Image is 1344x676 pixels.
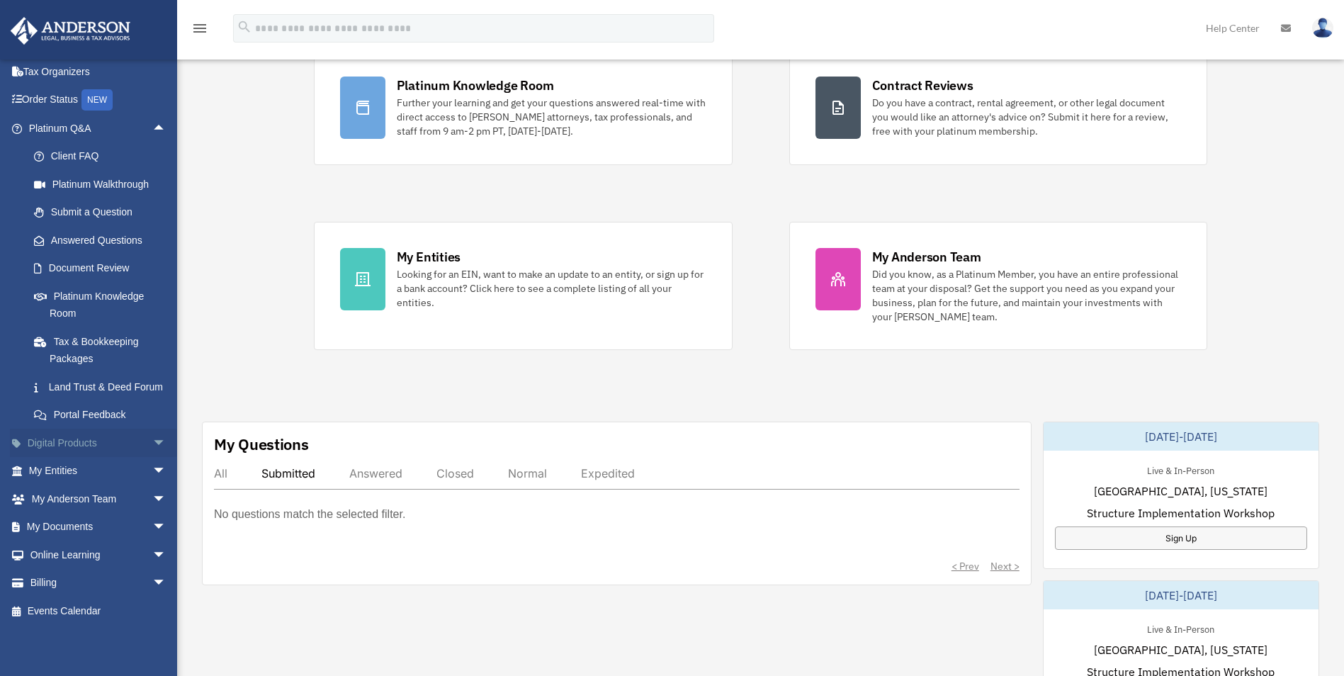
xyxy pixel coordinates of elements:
[10,513,188,541] a: My Documentsarrow_drop_down
[10,541,188,569] a: Online Learningarrow_drop_down
[152,429,181,458] span: arrow_drop_down
[1087,505,1275,522] span: Structure Implementation Workshop
[20,327,188,373] a: Tax & Bookkeeping Packages
[1094,483,1267,500] span: [GEOGRAPHIC_DATA], [US_STATE]
[152,541,181,570] span: arrow_drop_down
[789,50,1208,165] a: Contract Reviews Do you have a contract, rental agreement, or other legal document you would like...
[397,77,554,94] div: Platinum Knowledge Room
[10,86,188,115] a: Order StatusNEW
[397,96,706,138] div: Further your learning and get your questions answered real-time with direct access to [PERSON_NAM...
[214,466,227,480] div: All
[20,401,188,429] a: Portal Feedback
[314,50,733,165] a: Platinum Knowledge Room Further your learning and get your questions answered real-time with dire...
[214,505,405,524] p: No questions match the selected filter.
[508,466,547,480] div: Normal
[581,466,635,480] div: Expedited
[10,114,188,142] a: Platinum Q&Aarrow_drop_up
[152,114,181,143] span: arrow_drop_up
[20,170,188,198] a: Platinum Walkthrough
[436,466,474,480] div: Closed
[20,142,188,171] a: Client FAQ
[1136,462,1226,477] div: Live & In-Person
[10,485,188,513] a: My Anderson Teamarrow_drop_down
[20,373,188,401] a: Land Trust & Deed Forum
[191,20,208,37] i: menu
[20,282,188,327] a: Platinum Knowledge Room
[314,222,733,350] a: My Entities Looking for an EIN, want to make an update to an entity, or sign up for a bank accoun...
[152,457,181,486] span: arrow_drop_down
[872,77,973,94] div: Contract Reviews
[1044,422,1318,451] div: [DATE]-[DATE]
[872,248,981,266] div: My Anderson Team
[237,19,252,35] i: search
[1136,621,1226,636] div: Live & In-Person
[1094,641,1267,658] span: [GEOGRAPHIC_DATA], [US_STATE]
[81,89,113,111] div: NEW
[1055,526,1307,550] a: Sign Up
[261,466,315,480] div: Submitted
[1044,581,1318,609] div: [DATE]-[DATE]
[20,254,188,283] a: Document Review
[397,248,461,266] div: My Entities
[10,429,188,457] a: Digital Productsarrow_drop_down
[10,569,188,597] a: Billingarrow_drop_down
[152,485,181,514] span: arrow_drop_down
[789,222,1208,350] a: My Anderson Team Did you know, as a Platinum Member, you have an entire professional team at your...
[1312,18,1333,38] img: User Pic
[10,597,188,625] a: Events Calendar
[10,457,188,485] a: My Entitiesarrow_drop_down
[152,569,181,598] span: arrow_drop_down
[214,434,309,455] div: My Questions
[872,96,1182,138] div: Do you have a contract, rental agreement, or other legal document you would like an attorney's ad...
[872,267,1182,324] div: Did you know, as a Platinum Member, you have an entire professional team at your disposal? Get th...
[191,25,208,37] a: menu
[349,466,402,480] div: Answered
[20,226,188,254] a: Answered Questions
[397,267,706,310] div: Looking for an EIN, want to make an update to an entity, or sign up for a bank account? Click her...
[10,57,188,86] a: Tax Organizers
[6,17,135,45] img: Anderson Advisors Platinum Portal
[20,198,188,227] a: Submit a Question
[152,513,181,542] span: arrow_drop_down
